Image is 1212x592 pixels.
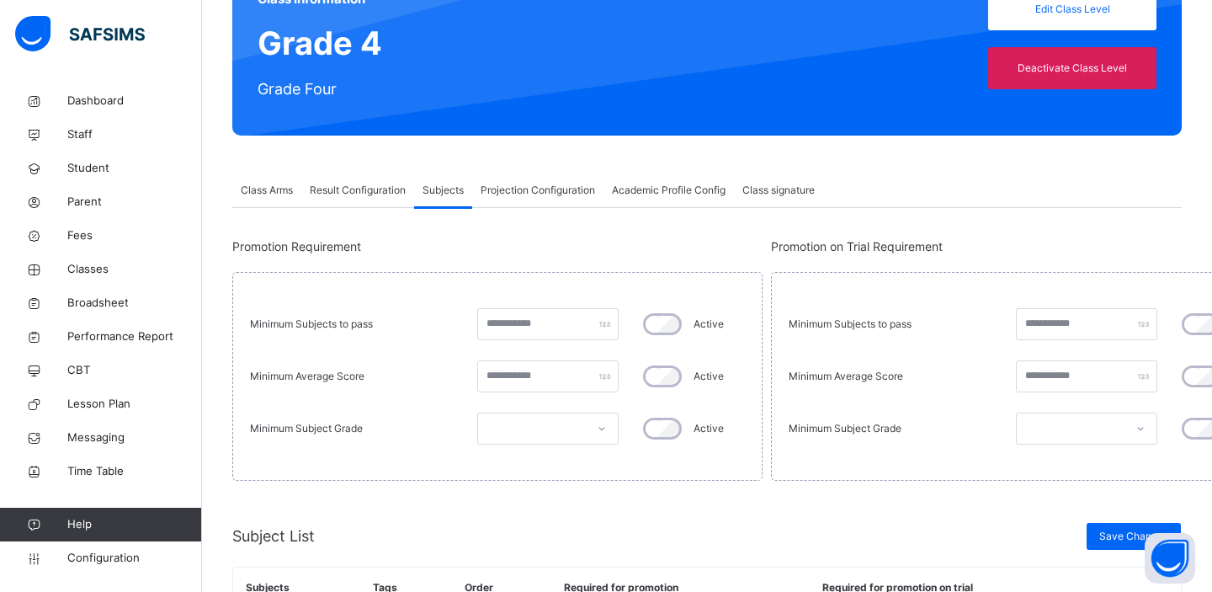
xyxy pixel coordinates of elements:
span: Broadsheet [67,295,202,312]
span: Minimum Average Score [789,370,903,382]
span: Minimum Subjects to pass [789,317,912,330]
label: Active [694,421,724,436]
span: Minimum Subjects to pass [250,317,373,330]
button: Open asap [1145,533,1195,584]
div: Promotion Requirement [232,237,763,481]
span: Student [67,160,202,177]
span: Academic Profile Config [612,183,726,198]
label: Active [694,369,724,384]
span: Staff [67,126,202,143]
span: CBT [67,362,202,379]
span: Parent [67,194,202,211]
span: Time Table [67,463,202,480]
span: Minimum Average Score [250,370,364,382]
img: safsims [15,16,145,51]
span: Subjects [423,183,464,198]
span: Classes [67,261,202,278]
span: Edit Class Level [1001,2,1144,17]
label: Active [694,317,724,332]
span: Promotion Requirement [232,237,763,255]
span: Save Changes [1099,529,1168,544]
span: Deactivate Class Level [1001,61,1144,76]
span: Class signature [742,183,815,198]
span: Class Arms [241,183,293,198]
span: Fees [67,227,202,244]
span: Projection Configuration [481,183,595,198]
span: Help [67,516,201,533]
span: Result Configuration [310,183,406,198]
span: Configuration [67,550,201,567]
span: Messaging [67,429,202,446]
span: Performance Report [67,328,202,345]
span: Minimum Subject Grade [789,422,901,435]
span: Minimum Subject Grade [250,422,363,435]
span: Subject List [232,527,315,545]
span: Lesson Plan [67,396,202,413]
span: Dashboard [67,93,202,109]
